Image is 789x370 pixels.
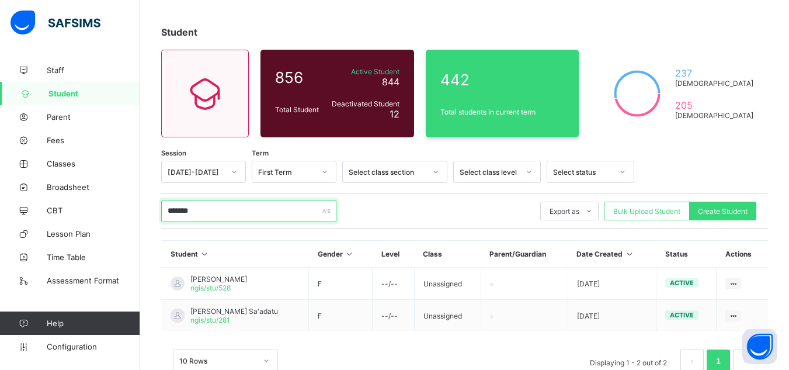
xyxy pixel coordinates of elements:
[47,253,140,262] span: Time Table
[190,307,278,316] span: [PERSON_NAME] Sa'adatu
[190,316,230,324] span: ngis/stu/281
[460,168,519,177] div: Select class level
[309,300,373,332] td: F
[698,207,748,216] span: Create Student
[675,67,753,79] span: 237
[414,300,481,332] td: Unassigned
[47,182,140,192] span: Broadsheet
[47,276,140,285] span: Assessment Format
[373,241,415,268] th: Level
[47,136,140,145] span: Fees
[440,71,565,89] span: 442
[624,250,634,258] i: Sort in Ascending Order
[162,241,309,268] th: Student
[47,112,140,122] span: Parent
[47,65,140,75] span: Staff
[309,241,373,268] th: Gender
[47,342,140,351] span: Configuration
[329,67,399,76] span: Active Student
[670,311,694,319] span: active
[656,241,717,268] th: Status
[712,354,724,369] a: 1
[742,329,777,364] button: Open asap
[568,268,656,300] td: [DATE]
[373,300,415,332] td: --/--
[179,357,256,365] div: 10 Rows
[48,89,140,98] span: Student
[670,279,694,287] span: active
[373,268,415,300] td: --/--
[47,319,140,328] span: Help
[272,102,326,117] div: Total Student
[675,111,753,120] span: [DEMOGRAPHIC_DATA]
[349,168,426,177] div: Select class section
[275,68,324,87] span: 856
[717,241,768,268] th: Actions
[329,99,399,108] span: Deactivated Student
[47,206,140,215] span: CBT
[11,11,100,35] img: safsims
[414,241,481,268] th: Class
[252,149,269,157] span: Term
[190,283,231,292] span: ngis/stu/528
[675,79,753,88] span: [DEMOGRAPHIC_DATA]
[382,76,399,88] span: 844
[309,268,373,300] td: F
[390,108,399,120] span: 12
[440,108,565,116] span: Total students in current term
[414,268,481,300] td: Unassigned
[675,99,753,111] span: 205
[161,26,197,38] span: Student
[568,300,656,332] td: [DATE]
[161,149,186,157] span: Session
[190,275,247,283] span: [PERSON_NAME]
[200,250,210,258] i: Sort in Ascending Order
[258,168,315,177] div: First Term
[47,159,140,168] span: Classes
[613,207,680,216] span: Bulk Upload Student
[481,241,568,268] th: Parent/Guardian
[550,207,579,216] span: Export as
[47,229,140,238] span: Lesson Plan
[168,168,224,177] div: [DATE]-[DATE]
[345,250,354,258] i: Sort in Ascending Order
[568,241,656,268] th: Date Created
[553,168,613,177] div: Select status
